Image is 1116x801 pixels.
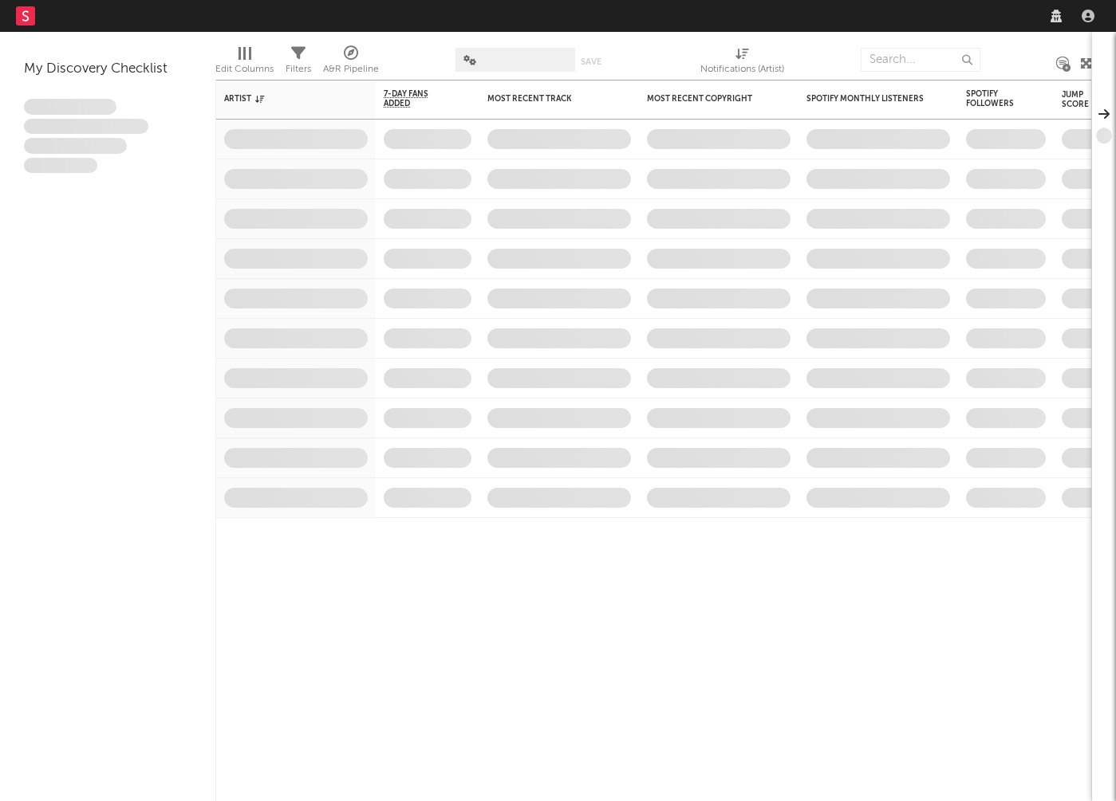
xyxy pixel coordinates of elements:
[861,48,980,72] input: Search...
[24,99,116,115] span: Lorem ipsum dolor
[286,40,311,86] div: Filters
[215,40,274,86] div: Edit Columns
[323,60,379,79] div: A&R Pipeline
[384,89,448,108] span: 7-Day Fans Added
[215,60,274,79] div: Edit Columns
[1062,90,1102,109] div: Jump Score
[581,57,601,66] button: Save
[24,138,127,154] span: Praesent ac interdum
[24,158,97,174] span: Aliquam viverra
[806,94,926,104] div: Spotify Monthly Listeners
[286,60,311,79] div: Filters
[700,40,784,86] div: Notifications (Artist)
[24,119,148,135] span: Integer aliquet in purus et
[24,60,191,79] div: My Discovery Checklist
[224,94,344,104] div: Artist
[647,94,767,104] div: Most Recent Copyright
[700,60,784,79] div: Notifications (Artist)
[323,40,379,86] div: A&R Pipeline
[487,94,607,104] div: Most Recent Track
[966,89,1022,108] div: Spotify Followers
